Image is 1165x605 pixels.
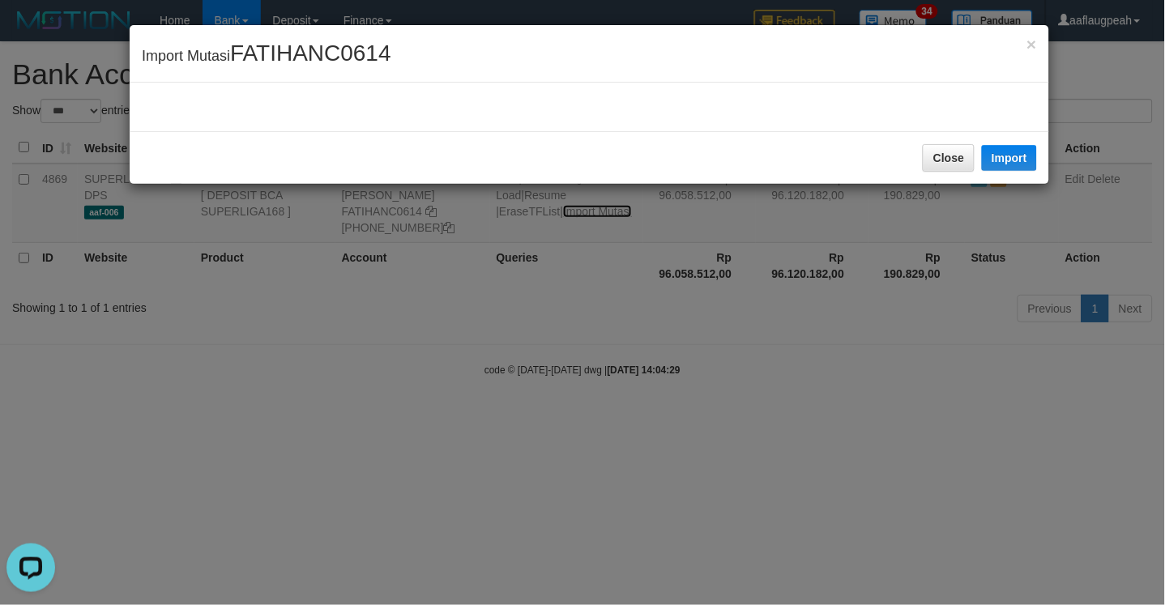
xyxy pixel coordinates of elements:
[923,144,975,172] button: Close
[230,40,391,66] span: FATIHANC0614
[1027,36,1037,53] button: Close
[1027,35,1037,53] span: ×
[982,145,1037,171] button: Import
[6,6,55,55] button: Open LiveChat chat widget
[142,48,391,64] span: Import Mutasi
